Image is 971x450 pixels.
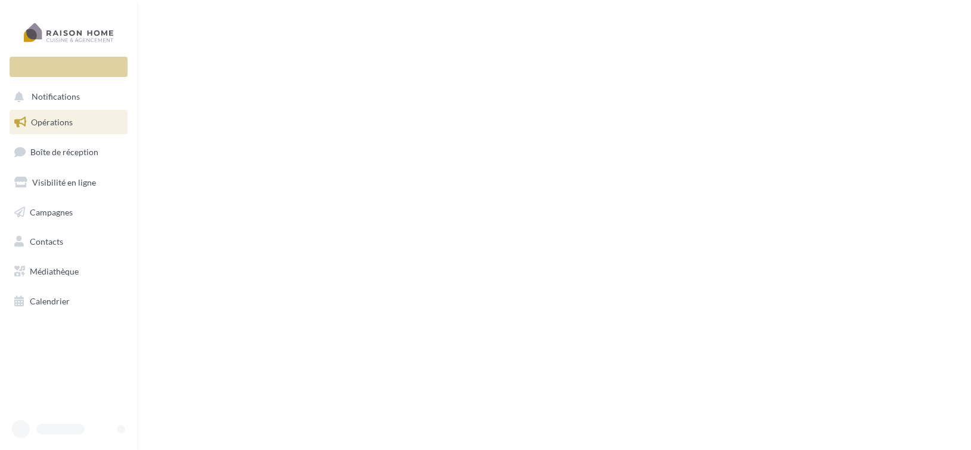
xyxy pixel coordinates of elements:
[7,139,130,165] a: Boîte de réception
[30,266,79,276] span: Médiathèque
[7,229,130,254] a: Contacts
[10,57,128,77] div: Nouvelle campagne
[32,177,96,187] span: Visibilité en ligne
[31,117,73,127] span: Opérations
[7,200,130,225] a: Campagnes
[7,170,130,195] a: Visibilité en ligne
[30,206,73,217] span: Campagnes
[30,236,63,246] span: Contacts
[7,110,130,135] a: Opérations
[7,289,130,314] a: Calendrier
[32,92,80,102] span: Notifications
[30,147,98,157] span: Boîte de réception
[30,296,70,306] span: Calendrier
[7,259,130,284] a: Médiathèque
